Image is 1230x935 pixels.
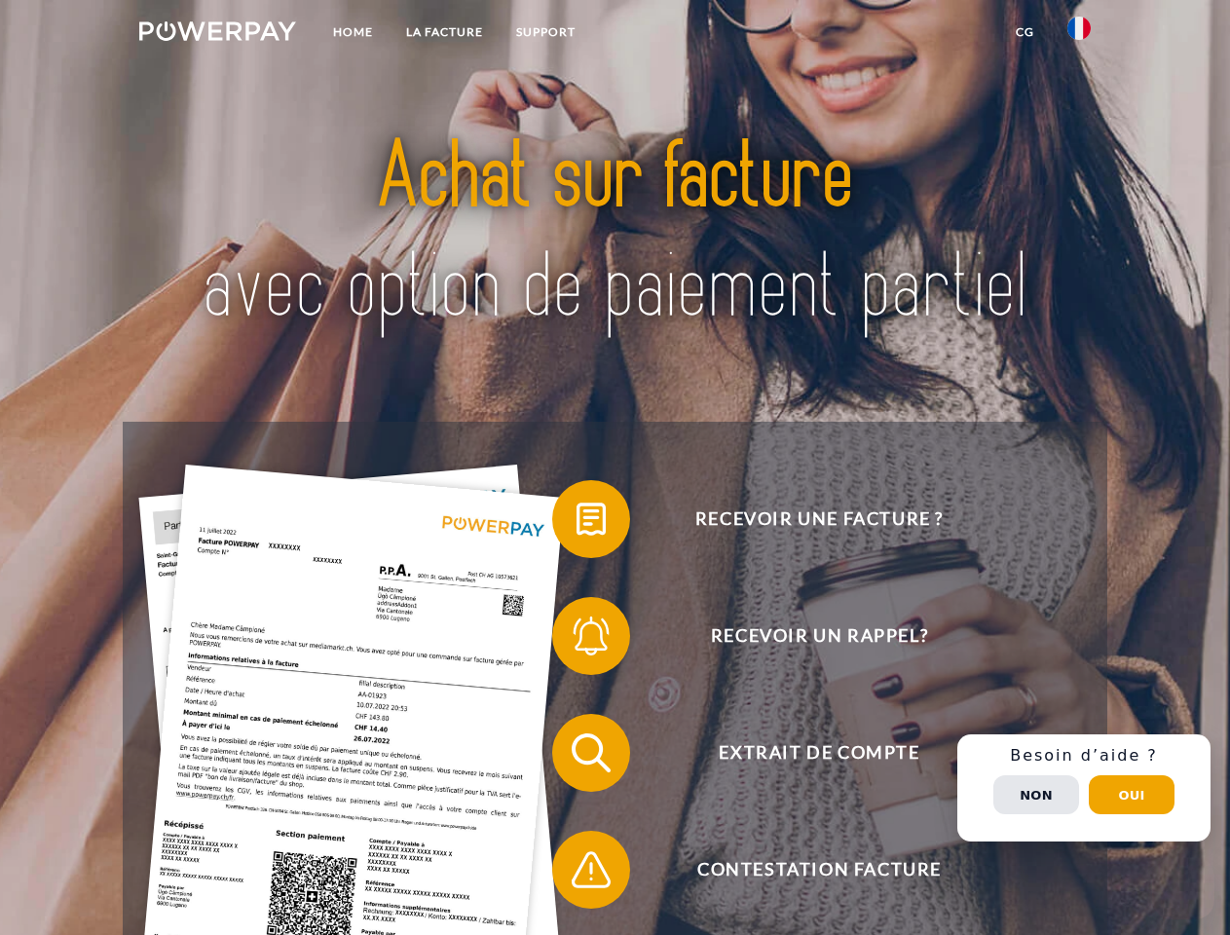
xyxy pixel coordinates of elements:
span: Recevoir une facture ? [580,480,1058,558]
a: Support [500,15,592,50]
img: qb_warning.svg [567,845,615,894]
button: Recevoir une facture ? [552,480,1059,558]
a: CG [999,15,1051,50]
button: Extrait de compte [552,714,1059,792]
img: logo-powerpay-white.svg [139,21,296,41]
span: Contestation Facture [580,831,1058,909]
button: Oui [1089,775,1174,814]
img: qb_search.svg [567,729,615,777]
span: Recevoir un rappel? [580,597,1058,675]
img: title-powerpay_fr.svg [186,93,1044,373]
iframe: Button to launch messaging window [1152,857,1214,919]
img: fr [1067,17,1091,40]
div: Schnellhilfe [957,734,1211,841]
button: Contestation Facture [552,831,1059,909]
a: LA FACTURE [390,15,500,50]
a: Home [317,15,390,50]
img: qb_bell.svg [567,612,615,660]
span: Extrait de compte [580,714,1058,792]
img: qb_bill.svg [567,495,615,543]
button: Non [993,775,1079,814]
button: Recevoir un rappel? [552,597,1059,675]
h3: Besoin d’aide ? [969,746,1199,766]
